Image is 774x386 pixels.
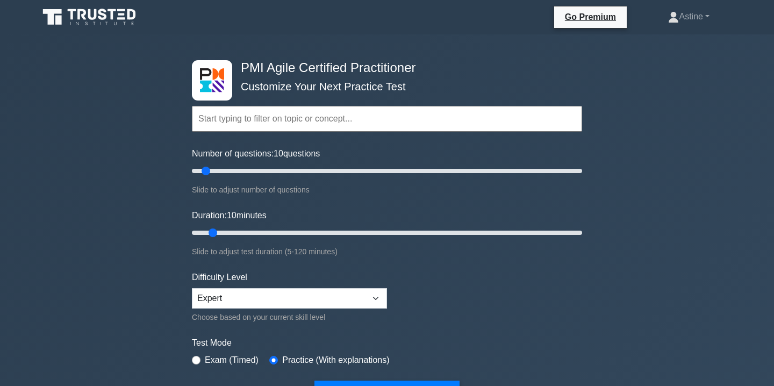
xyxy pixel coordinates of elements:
[192,271,247,284] label: Difficulty Level
[192,337,582,349] label: Test Mode
[192,311,387,324] div: Choose based on your current skill level
[558,10,622,24] a: Go Premium
[227,211,236,220] span: 10
[192,147,320,160] label: Number of questions: questions
[205,354,259,367] label: Exam (Timed)
[192,183,582,196] div: Slide to adjust number of questions
[642,6,735,27] a: Astine
[192,209,267,222] label: Duration: minutes
[192,106,582,132] input: Start typing to filter on topic or concept...
[192,245,582,258] div: Slide to adjust test duration (5-120 minutes)
[274,149,283,158] span: 10
[236,60,529,76] h4: PMI Agile Certified Practitioner
[282,354,389,367] label: Practice (With explanations)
